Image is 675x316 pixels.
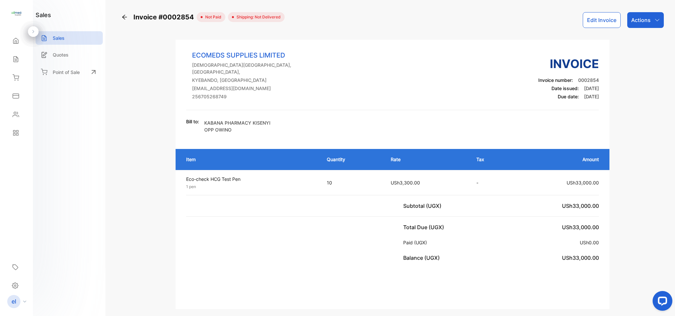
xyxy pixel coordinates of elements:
[53,69,80,76] p: Point of Sale
[562,203,599,209] span: USh33,000.00
[403,202,444,210] p: Subtotal (UGX)
[584,85,599,91] span: [DATE]
[36,65,103,79] a: Point of Sale
[583,12,621,28] button: Edit Invoice
[192,61,319,75] p: [DEMOGRAPHIC_DATA][GEOGRAPHIC_DATA], [GEOGRAPHIC_DATA],
[192,93,319,100] p: 256705268749
[186,176,315,182] p: Eco-check HCG Test Pen
[647,288,675,316] iframe: LiveChat chat widget
[584,94,599,99] span: [DATE]
[192,85,319,92] p: [EMAIL_ADDRESS][DOMAIN_NAME]
[403,223,447,231] p: Total Due (UGX)
[186,156,314,163] p: Item
[476,156,506,163] p: Tax
[551,85,579,91] span: Date issued:
[327,156,378,163] p: Quantity
[192,50,319,60] p: ECOMEDS SUPPLIES LIMITED
[558,94,579,99] span: Due date:
[580,240,599,245] span: USh0.00
[192,77,319,84] p: KYEBANDO, [GEOGRAPHIC_DATA]
[562,255,599,261] span: USh33,000.00
[36,11,51,19] h1: sales
[562,224,599,231] span: USh33,000.00
[36,48,103,61] a: Quotes
[567,180,599,185] span: USh33,000.00
[538,77,573,83] span: Invoice number:
[631,16,651,24] p: Actions
[403,239,430,246] p: Paid (UGX)
[519,156,599,163] p: Amount
[327,179,378,186] p: 10
[12,297,16,306] p: el
[12,9,21,18] img: logo
[186,184,315,190] p: 1 pen
[53,35,65,41] p: Sales
[578,77,599,83] span: 0002854
[403,254,442,262] p: Balance (UGX)
[476,179,506,186] p: -
[391,180,420,185] span: USh3,300.00
[627,12,664,28] button: Actions
[391,156,463,163] p: Rate
[204,119,280,133] p: KABANA PHARMACY KISENYI OPP OWINO
[36,31,103,45] a: Sales
[186,118,199,125] p: Bill to:
[203,14,221,20] span: not paid
[53,51,69,58] p: Quotes
[133,12,197,22] span: Invoice #0002854
[538,55,599,73] h3: Invoice
[234,14,281,20] span: Shipping: Not Delivered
